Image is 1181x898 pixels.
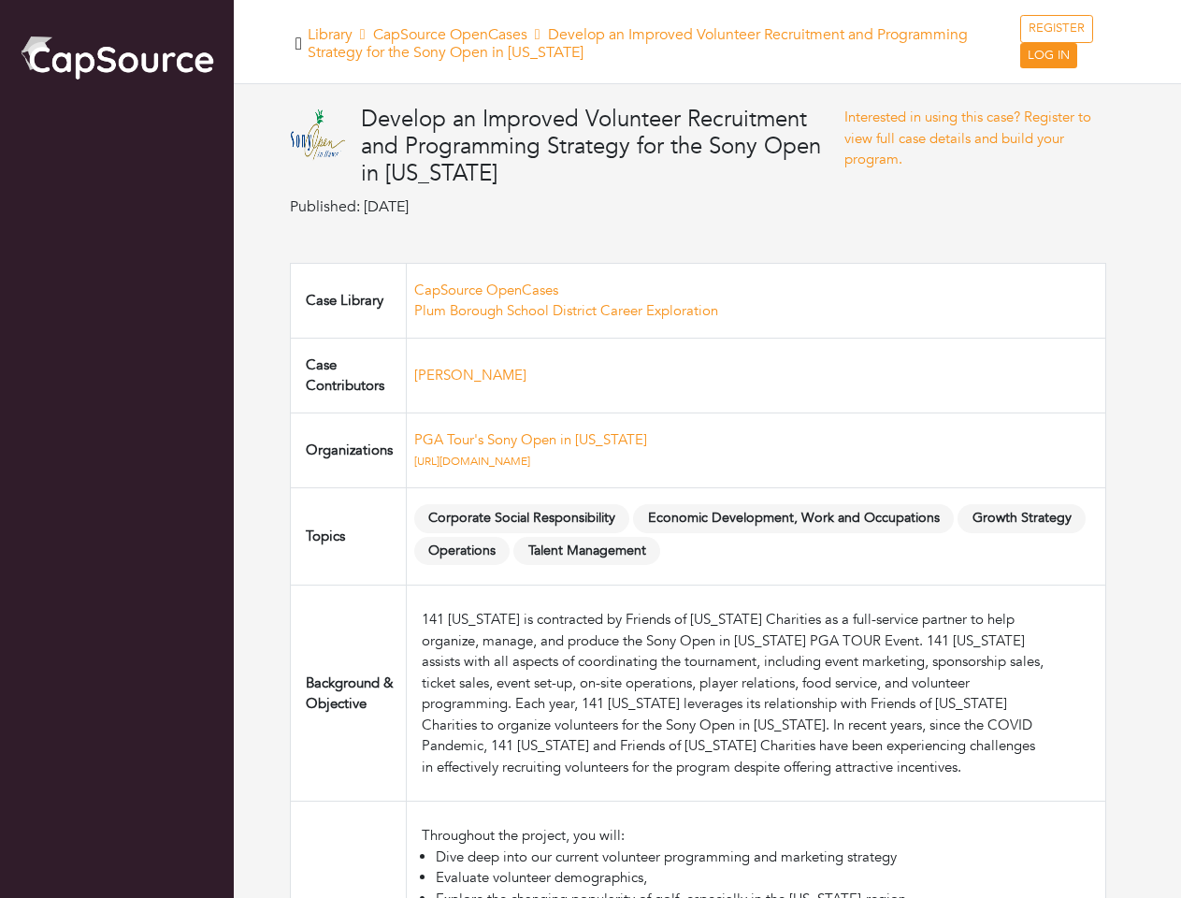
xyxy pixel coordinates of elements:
a: LOG IN [1020,43,1077,69]
div: Throughout the project, you will: [422,825,1044,847]
span: Economic Development, Work and Occupations [633,504,954,533]
p: Published: [DATE] [290,196,844,218]
a: PGA Tour's Sony Open in [US_STATE] [414,430,647,449]
span: Growth Strategy [958,504,1086,533]
a: [PERSON_NAME] [414,366,526,384]
li: Dive deep into our current volunteer programming and marketing strategy [436,847,1044,868]
span: Talent Management [513,537,660,566]
td: Organizations [291,413,407,487]
div: 141 [US_STATE] is contracted by Friends of [US_STATE] Charities as a full-service partner to help... [422,609,1044,777]
a: CapSource OpenCases [414,281,558,299]
span: Operations [414,537,511,566]
h5: Library Develop an Improved Volunteer Recruitment and Programming Strategy for the Sony Open in [... [308,26,1021,62]
img: cap_logo.png [19,33,215,81]
a: CapSource OpenCases [373,24,527,45]
a: Interested in using this case? Register to view full case details and build your program. [844,108,1091,168]
td: Topics [291,487,407,586]
td: Case Library [291,263,407,338]
td: Case Contributors [291,338,407,413]
span: Corporate Social Responsibility [414,504,630,533]
h4: Develop an Improved Volunteer Recruitment and Programming Strategy for the Sony Open in [US_STATE] [361,107,844,187]
td: Background & Objective [291,586,407,802]
a: [URL][DOMAIN_NAME] [414,454,530,469]
a: REGISTER [1020,15,1093,43]
li: Evaluate volunteer demographics, [436,867,1044,889]
img: Sony_Open_in_Hawaii.svg%20(1).png [290,107,346,163]
a: Plum Borough School District Career Exploration [414,301,718,320]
